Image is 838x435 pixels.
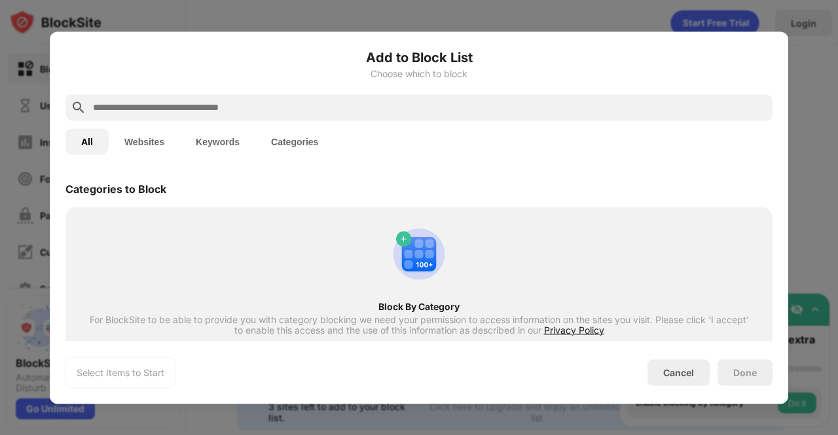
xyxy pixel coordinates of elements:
[65,47,773,67] h6: Add to Block List
[89,314,749,335] div: For BlockSite to be able to provide you with category blocking we need your permission to access ...
[544,324,604,335] span: Privacy Policy
[663,367,694,378] div: Cancel
[89,301,749,311] div: Block By Category
[388,222,450,285] img: category-add.svg
[65,68,773,78] div: Choose which to block
[255,128,334,154] button: Categories
[733,367,757,377] div: Done
[65,128,109,154] button: All
[71,99,86,115] img: search.svg
[180,128,255,154] button: Keywords
[109,128,180,154] button: Websites
[65,182,166,195] div: Categories to Block
[77,366,164,379] div: Select Items to Start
